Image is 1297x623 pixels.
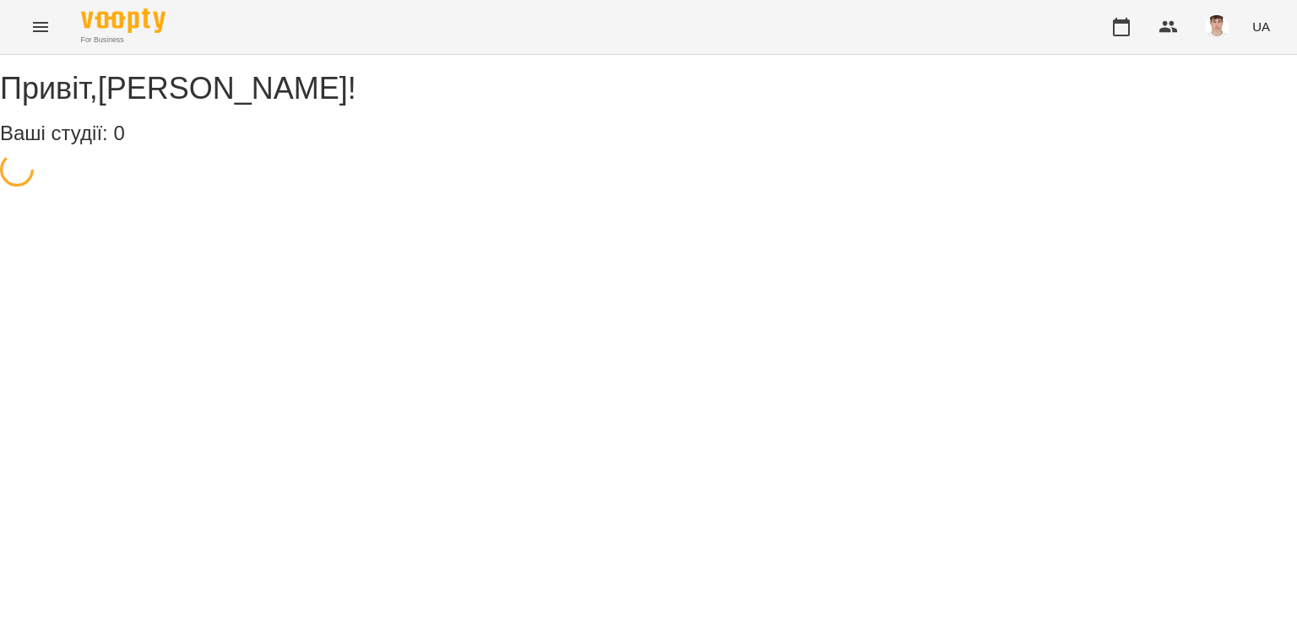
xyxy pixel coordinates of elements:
span: UA [1252,18,1270,35]
button: UA [1245,11,1277,42]
span: For Business [81,35,166,46]
span: 0 [113,122,124,144]
img: 8fe045a9c59afd95b04cf3756caf59e6.jpg [1205,15,1229,39]
button: Menu [20,7,61,47]
img: Voopty Logo [81,8,166,33]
